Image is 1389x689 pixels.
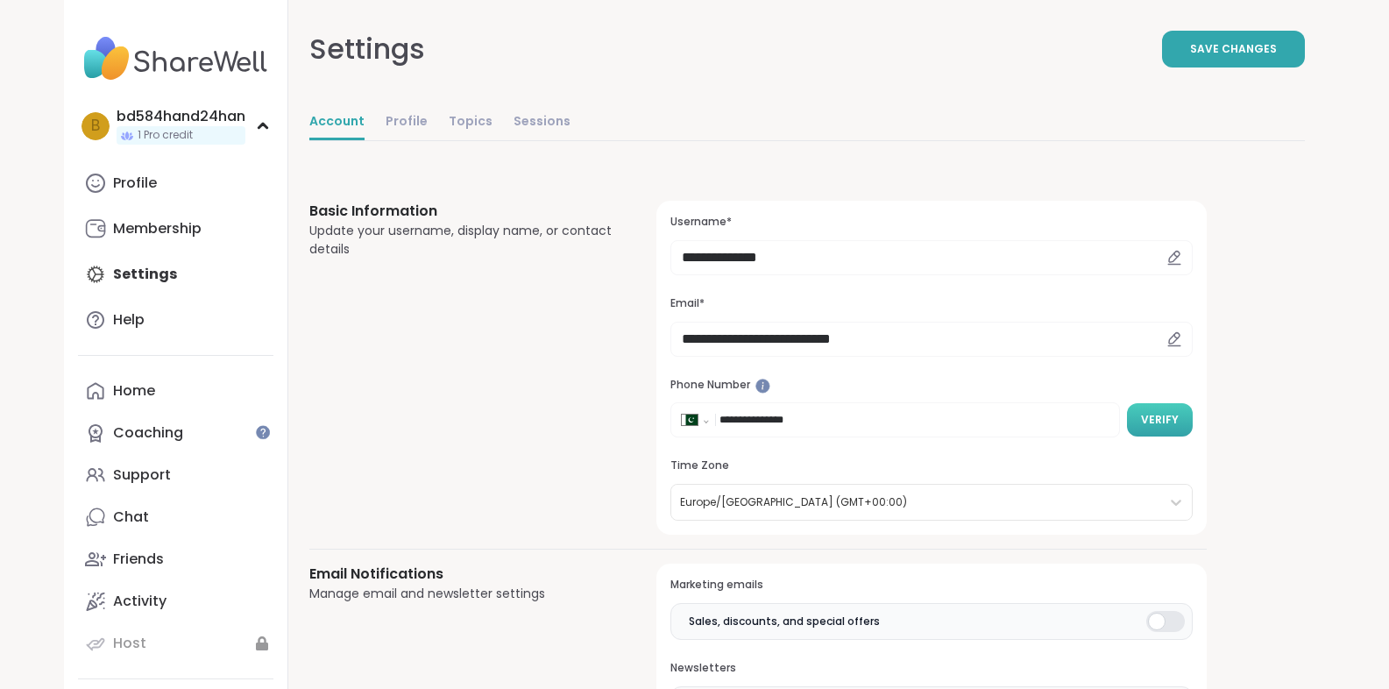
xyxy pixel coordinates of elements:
[113,508,149,527] div: Chat
[256,425,270,439] iframe: Spotlight
[386,105,428,140] a: Profile
[1190,41,1277,57] span: Save Changes
[78,454,273,496] a: Support
[113,634,146,653] div: Host
[1127,403,1193,437] button: Verify
[309,585,615,603] div: Manage email and newsletter settings
[113,465,171,485] div: Support
[138,128,193,143] span: 1 Pro credit
[755,379,770,394] iframe: Spotlight
[78,496,273,538] a: Chat
[670,578,1192,593] h3: Marketing emails
[113,592,167,611] div: Activity
[670,661,1192,676] h3: Newsletters
[78,412,273,454] a: Coaching
[78,28,273,89] img: ShareWell Nav Logo
[113,219,202,238] div: Membership
[309,564,615,585] h3: Email Notifications
[113,310,145,330] div: Help
[113,174,157,193] div: Profile
[1162,31,1305,67] button: Save Changes
[78,370,273,412] a: Home
[78,299,273,341] a: Help
[78,580,273,622] a: Activity
[670,458,1192,473] h3: Time Zone
[78,208,273,250] a: Membership
[309,105,365,140] a: Account
[113,423,183,443] div: Coaching
[689,614,880,629] span: Sales, discounts, and special offers
[78,622,273,664] a: Host
[78,538,273,580] a: Friends
[113,381,155,401] div: Home
[309,28,425,70] div: Settings
[309,222,615,259] div: Update your username, display name, or contact details
[449,105,493,140] a: Topics
[78,162,273,204] a: Profile
[113,550,164,569] div: Friends
[670,296,1192,311] h3: Email*
[309,201,615,222] h3: Basic Information
[670,378,1192,393] h3: Phone Number
[1141,412,1179,428] span: Verify
[91,115,100,138] span: b
[117,107,245,126] div: bd584hand24han
[514,105,570,140] a: Sessions
[670,215,1192,230] h3: Username*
